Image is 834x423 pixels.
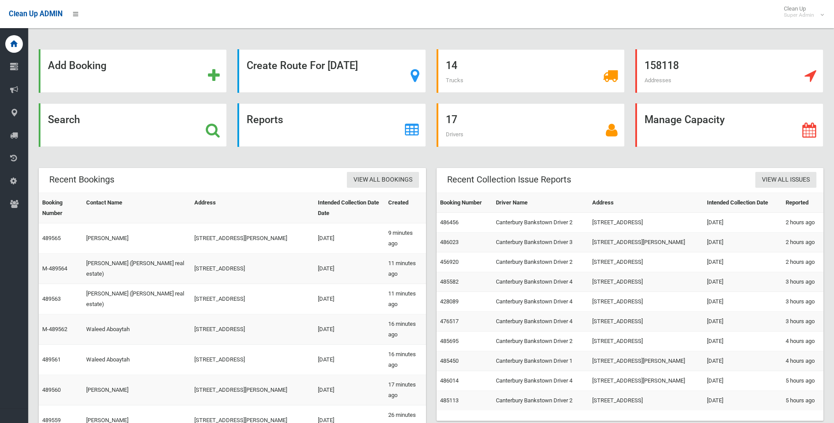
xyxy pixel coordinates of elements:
[48,59,106,72] strong: Add Booking
[314,284,385,314] td: [DATE]
[437,49,625,93] a: 14 Trucks
[440,219,459,226] a: 486456
[492,351,589,371] td: Canterbury Bankstown Driver 1
[440,338,459,344] a: 485695
[589,371,703,391] td: [STREET_ADDRESS][PERSON_NAME]
[645,113,725,126] strong: Manage Capacity
[83,254,191,284] td: [PERSON_NAME] ([PERSON_NAME] real estate)
[39,103,227,147] a: Search
[492,213,589,233] td: Canterbury Bankstown Driver 2
[589,213,703,233] td: [STREET_ADDRESS]
[314,223,385,254] td: [DATE]
[440,278,459,285] a: 485582
[39,171,125,188] header: Recent Bookings
[440,259,459,265] a: 456920
[42,235,61,241] a: 489565
[83,375,191,405] td: [PERSON_NAME]
[589,272,703,292] td: [STREET_ADDRESS]
[385,284,426,314] td: 11 minutes ago
[446,113,457,126] strong: 17
[440,397,459,404] a: 485113
[492,292,589,312] td: Canterbury Bankstown Driver 4
[191,254,314,284] td: [STREET_ADDRESS]
[492,233,589,252] td: Canterbury Bankstown Driver 3
[314,193,385,223] th: Intended Collection Date Date
[191,314,314,345] td: [STREET_ADDRESS]
[191,284,314,314] td: [STREET_ADDRESS]
[635,49,823,93] a: 158118 Addresses
[42,326,67,332] a: M-489562
[703,193,782,213] th: Intended Collection Date
[782,292,823,312] td: 3 hours ago
[440,298,459,305] a: 428089
[83,284,191,314] td: [PERSON_NAME] ([PERSON_NAME] real estate)
[385,254,426,284] td: 11 minutes ago
[385,223,426,254] td: 9 minutes ago
[437,193,493,213] th: Booking Number
[779,5,823,18] span: Clean Up
[645,59,679,72] strong: 158118
[703,272,782,292] td: [DATE]
[492,272,589,292] td: Canterbury Bankstown Driver 4
[446,131,463,138] span: Drivers
[191,375,314,405] td: [STREET_ADDRESS][PERSON_NAME]
[782,193,823,213] th: Reported
[39,193,83,223] th: Booking Number
[191,223,314,254] td: [STREET_ADDRESS][PERSON_NAME]
[703,252,782,272] td: [DATE]
[703,312,782,332] td: [DATE]
[440,377,459,384] a: 486014
[83,223,191,254] td: [PERSON_NAME]
[589,193,703,213] th: Address
[385,193,426,223] th: Created
[42,265,67,272] a: M-489564
[703,371,782,391] td: [DATE]
[191,345,314,375] td: [STREET_ADDRESS]
[782,332,823,351] td: 4 hours ago
[247,113,283,126] strong: Reports
[492,312,589,332] td: Canterbury Bankstown Driver 4
[314,345,385,375] td: [DATE]
[42,356,61,363] a: 489561
[314,375,385,405] td: [DATE]
[703,233,782,252] td: [DATE]
[589,351,703,371] td: [STREET_ADDRESS][PERSON_NAME]
[782,351,823,371] td: 4 hours ago
[589,252,703,272] td: [STREET_ADDRESS]
[589,233,703,252] td: [STREET_ADDRESS][PERSON_NAME]
[784,12,814,18] small: Super Admin
[446,59,457,72] strong: 14
[492,332,589,351] td: Canterbury Bankstown Driver 2
[437,103,625,147] a: 17 Drivers
[237,103,426,147] a: Reports
[703,213,782,233] td: [DATE]
[440,357,459,364] a: 485450
[492,371,589,391] td: Canterbury Bankstown Driver 4
[703,332,782,351] td: [DATE]
[9,10,62,18] span: Clean Up ADMIN
[385,314,426,345] td: 16 minutes ago
[492,193,589,213] th: Driver Name
[83,345,191,375] td: Waleed Aboaytah
[589,391,703,411] td: [STREET_ADDRESS]
[42,295,61,302] a: 489563
[703,351,782,371] td: [DATE]
[83,193,191,223] th: Contact Name
[755,172,816,188] a: View All Issues
[782,252,823,272] td: 2 hours ago
[782,233,823,252] td: 2 hours ago
[83,314,191,345] td: Waleed Aboaytah
[48,113,80,126] strong: Search
[237,49,426,93] a: Create Route For [DATE]
[446,77,463,84] span: Trucks
[314,254,385,284] td: [DATE]
[589,312,703,332] td: [STREET_ADDRESS]
[440,318,459,325] a: 476517
[385,375,426,405] td: 17 minutes ago
[645,77,671,84] span: Addresses
[440,239,459,245] a: 486023
[42,387,61,393] a: 489560
[635,103,823,147] a: Manage Capacity
[703,292,782,312] td: [DATE]
[437,171,582,188] header: Recent Collection Issue Reports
